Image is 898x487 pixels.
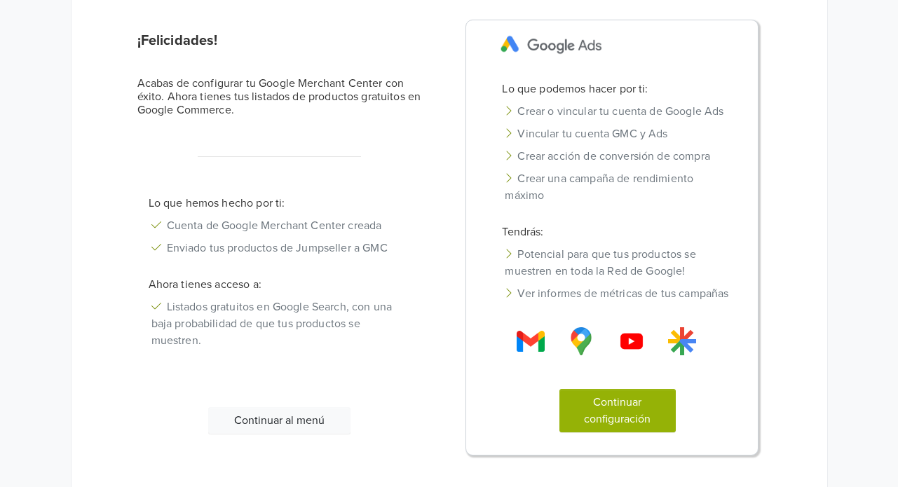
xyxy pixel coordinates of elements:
[491,282,744,305] li: Ver informes de métricas de tus campañas
[668,327,696,355] img: Gmail Logo
[491,123,744,145] li: Vincular tu cuenta GMC y Ads
[137,195,422,212] p: Lo que hemos hecho por ti:
[137,276,422,293] p: Ahora tienes acceso a:
[491,243,744,282] li: Potencial para que tus productos se muestren en toda la Red de Google!
[137,296,422,352] li: Listados gratuitos en Google Search, con una baja probabilidad de que tus productos se muestren.
[517,327,545,355] img: Gmail Logo
[618,327,646,355] img: Gmail Logo
[491,26,612,64] img: Google Ads Logo
[491,100,744,123] li: Crear o vincular tu cuenta de Google Ads
[208,407,351,434] button: Continuar al menú
[137,237,422,259] li: Enviado tus productos de Jumpseller a GMC
[137,214,422,237] li: Cuenta de Google Merchant Center creada
[137,77,422,118] h6: Acabas de configurar tu Google Merchant Center con éxito. Ahora tienes tus listados de productos ...
[491,167,744,207] li: Crear una campaña de rendimiento máximo
[559,389,676,432] button: Continuar configuración
[491,145,744,167] li: Crear acción de conversión de compra
[567,327,595,355] img: Gmail Logo
[491,81,744,97] p: Lo que podemos hacer por ti:
[491,224,744,240] p: Tendrás:
[137,32,422,49] h5: ¡Felicidades!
